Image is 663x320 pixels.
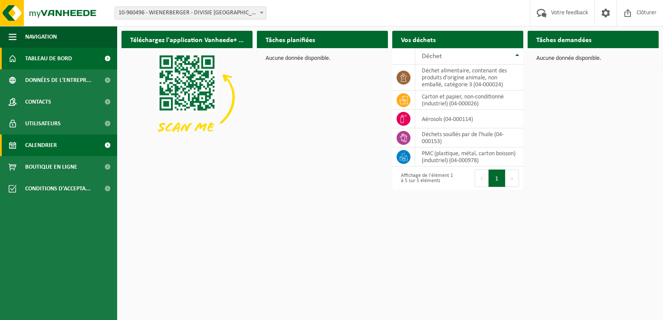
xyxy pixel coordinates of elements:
[121,48,253,147] img: Download de VHEPlus App
[489,170,505,187] button: 1
[121,31,253,48] h2: Téléchargez l'application Vanheede+ maintenant!
[415,110,523,128] td: aérosols (04-000114)
[115,7,266,20] span: 10-960496 - WIENERBERGER - DIVISIE DOORNIK - MAULDE
[505,170,519,187] button: Next
[536,56,650,62] p: Aucune donnée disponible.
[25,91,51,113] span: Contacts
[266,56,379,62] p: Aucune donnée disponible.
[25,26,57,48] span: Navigation
[475,170,489,187] button: Previous
[415,147,523,167] td: PMC (plastique, métal, carton boisson) (industriel) (04-000978)
[25,113,61,134] span: Utilisateurs
[415,65,523,91] td: déchet alimentaire, contenant des produits d'origine animale, non emballé, catégorie 3 (04-000024)
[397,169,453,188] div: Affichage de l'élément 1 à 5 sur 5 éléments
[528,31,600,48] h2: Tâches demandées
[25,178,91,199] span: Conditions d'accepta...
[415,128,523,147] td: déchets souillés par de l'huile (04-000153)
[415,91,523,110] td: carton et papier, non-conditionné (industriel) (04-000026)
[422,53,442,60] span: Déchet
[25,69,92,91] span: Données de l'entrepr...
[25,48,72,69] span: Tableau de bord
[115,7,266,19] span: 10-960496 - WIENERBERGER - DIVISIE DOORNIK - MAULDE
[392,31,444,48] h2: Vos déchets
[25,156,77,178] span: Boutique en ligne
[25,134,57,156] span: Calendrier
[257,31,324,48] h2: Tâches planifiées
